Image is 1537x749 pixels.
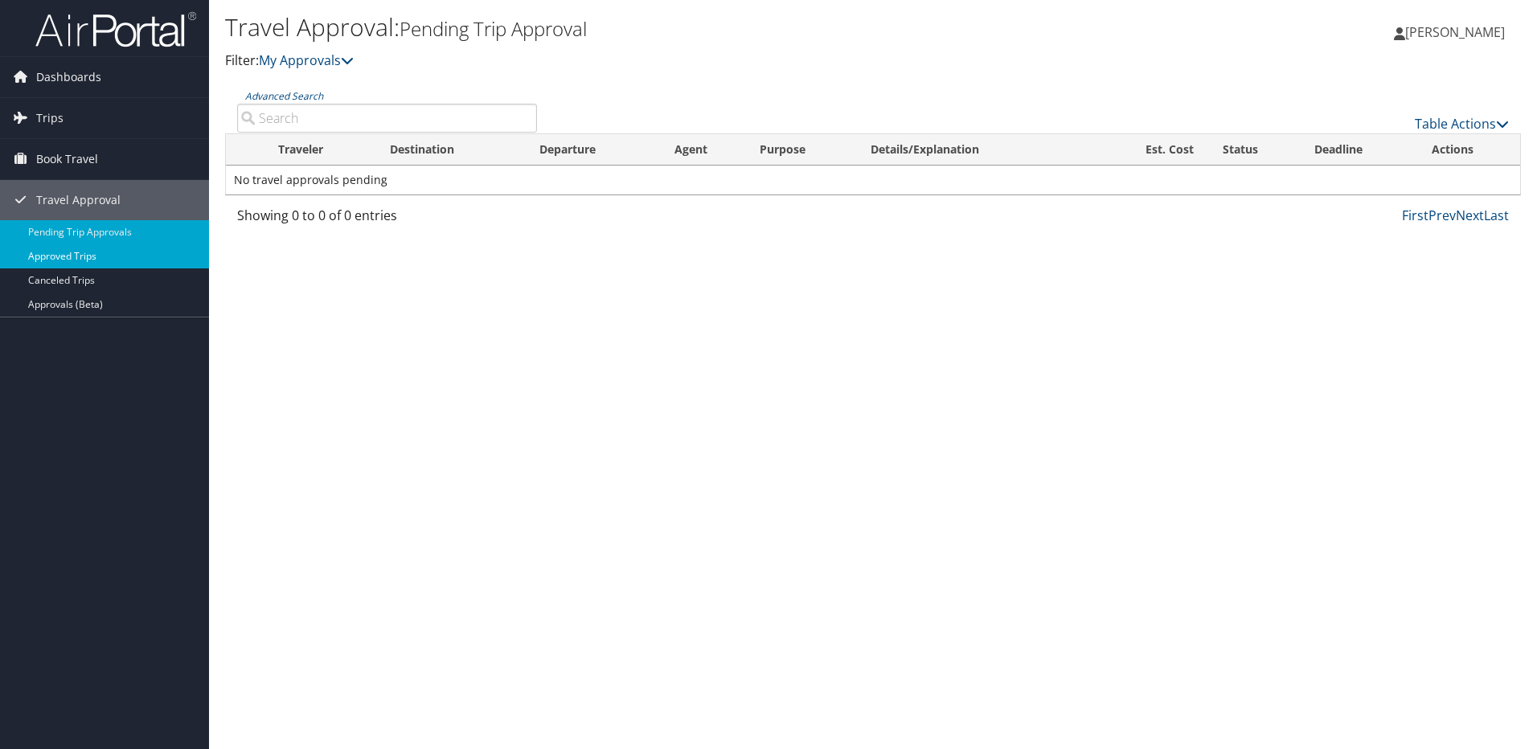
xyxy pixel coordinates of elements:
a: First [1402,207,1428,224]
th: Deadline: activate to sort column descending [1300,134,1418,166]
th: Traveler: activate to sort column ascending [264,134,375,166]
a: Next [1456,207,1484,224]
h1: Travel Approval: [225,10,1089,44]
div: Showing 0 to 0 of 0 entries [237,206,537,233]
a: Prev [1428,207,1456,224]
th: Purpose [745,134,856,166]
th: Est. Cost: activate to sort column ascending [1095,134,1209,166]
a: Last [1484,207,1509,224]
small: Pending Trip Approval [400,15,587,42]
th: Agent [660,134,746,166]
a: Table Actions [1415,115,1509,133]
a: [PERSON_NAME] [1394,8,1521,56]
th: Details/Explanation [856,134,1095,166]
span: [PERSON_NAME] [1405,23,1505,41]
a: My Approvals [259,51,354,69]
span: Book Travel [36,139,98,179]
p: Filter: [225,51,1089,72]
th: Destination: activate to sort column ascending [375,134,525,166]
th: Actions [1417,134,1520,166]
span: Travel Approval [36,180,121,220]
img: airportal-logo.png [35,10,196,48]
span: Trips [36,98,64,138]
span: Dashboards [36,57,101,97]
th: Status: activate to sort column ascending [1208,134,1299,166]
a: Advanced Search [245,89,323,103]
td: No travel approvals pending [226,166,1520,194]
th: Departure: activate to sort column ascending [525,134,660,166]
input: Advanced Search [237,104,537,133]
